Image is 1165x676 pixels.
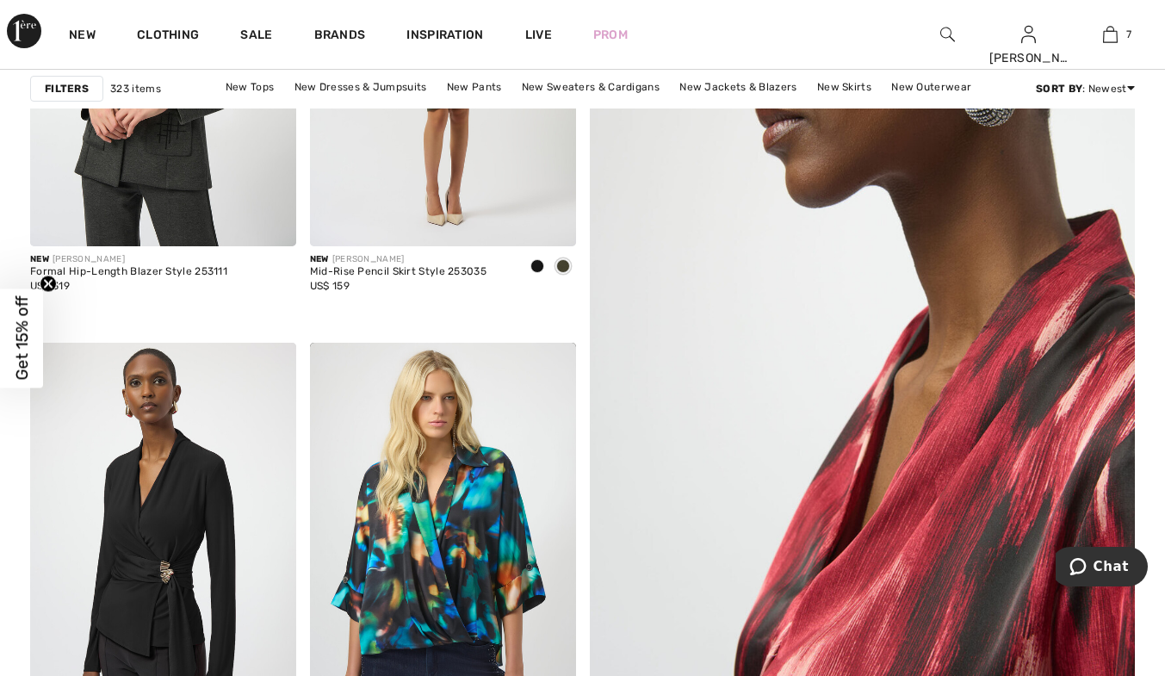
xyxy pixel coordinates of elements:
[593,26,628,44] a: Prom
[1036,83,1082,95] strong: Sort By
[286,76,436,98] a: New Dresses & Jumpsuits
[524,253,550,282] div: Black
[1126,27,1131,42] span: 7
[1056,547,1148,590] iframe: Opens a widget where you can chat to one of our agents
[30,254,49,264] span: New
[69,28,96,46] a: New
[30,266,227,278] div: Formal Hip-Length Blazer Style 253111
[883,76,980,98] a: New Outerwear
[310,254,329,264] span: New
[45,81,89,96] strong: Filters
[406,28,483,46] span: Inspiration
[110,81,161,96] span: 323 items
[310,266,486,278] div: Mid-Rise Pencil Skirt Style 253035
[310,253,486,266] div: [PERSON_NAME]
[12,296,32,381] span: Get 15% off
[240,28,272,46] a: Sale
[1103,24,1118,45] img: My Bag
[989,49,1069,67] div: [PERSON_NAME]
[30,253,227,266] div: [PERSON_NAME]
[40,275,57,292] button: Close teaser
[671,76,805,98] a: New Jackets & Blazers
[217,76,282,98] a: New Tops
[940,24,955,45] img: search the website
[1036,81,1135,96] div: : Newest
[1021,24,1036,45] img: My Info
[438,76,511,98] a: New Pants
[7,14,41,48] img: 1ère Avenue
[513,76,668,98] a: New Sweaters & Cardigans
[1070,24,1150,45] a: 7
[30,280,70,292] span: US$ 319
[525,26,552,44] a: Live
[137,28,199,46] a: Clothing
[1021,26,1036,42] a: Sign In
[310,280,350,292] span: US$ 159
[550,253,576,282] div: Avocado
[809,76,880,98] a: New Skirts
[314,28,366,46] a: Brands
